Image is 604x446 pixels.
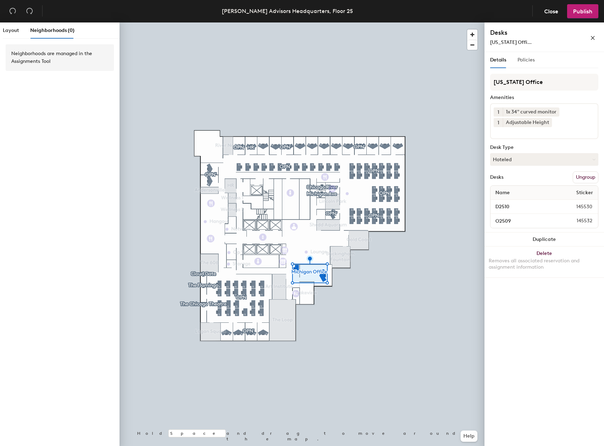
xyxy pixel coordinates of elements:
div: Removes all associated reservation and assignment information [489,258,600,270]
div: Amenities [490,95,598,100]
input: Unnamed desk [492,216,560,226]
button: 1 [494,118,503,127]
div: Desks [490,175,503,180]
span: Neighborhoods (0) [30,27,75,33]
button: Publish [567,4,598,18]
span: 1 [497,109,499,116]
button: Undo (⌘ + Z) [6,4,20,18]
span: Layout [3,27,19,33]
div: Desk Type [490,145,598,150]
span: Details [490,57,506,63]
div: Adjustable Height [503,118,552,127]
button: Redo (⌘ + ⇧ + Z) [23,4,37,18]
span: Publish [573,8,592,15]
button: DeleteRemoves all associated reservation and assignment information [484,247,604,277]
span: Close [544,8,558,15]
button: Ungroup [573,171,598,183]
div: [PERSON_NAME] Advisors Headquarters, Floor 25 [222,7,353,15]
button: Close [538,4,564,18]
button: 1 [494,107,503,117]
span: Sticker [573,186,597,199]
button: Duplicate [484,232,604,247]
span: [US_STATE] Offi... [490,39,532,45]
span: close [590,35,595,40]
h4: Desks [490,28,567,37]
span: 145530 [559,203,597,211]
button: Help [461,431,477,442]
span: Policies [518,57,535,63]
span: undo [9,7,16,14]
div: 1x 34" curved monitor [503,107,559,117]
span: 145532 [560,217,597,225]
div: Neighborhoods are managed in the Assignments Tool [11,50,108,65]
input: Unnamed desk [492,202,559,212]
button: Hoteled [490,153,598,166]
span: Name [492,186,513,199]
span: 1 [497,119,499,126]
